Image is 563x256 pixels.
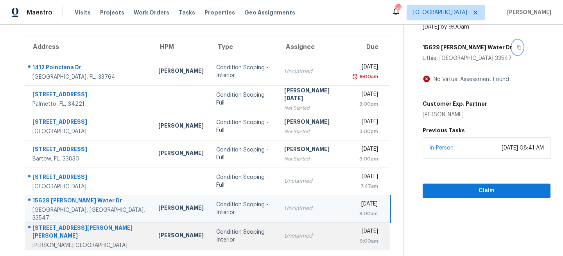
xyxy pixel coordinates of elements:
div: [DATE] [354,118,378,128]
span: Maestro [27,9,52,16]
a: In-Person [429,145,454,151]
div: Unclaimed [284,205,342,213]
div: [PERSON_NAME] [158,204,204,214]
div: 1412 Poinciana Dr [32,63,146,73]
div: [GEOGRAPHIC_DATA] [32,183,146,191]
div: [PERSON_NAME] [284,118,342,128]
div: [PERSON_NAME] [158,149,204,159]
div: Condition Scoping - Interior [216,201,272,216]
th: Address [25,36,152,58]
div: [PERSON_NAME] [158,67,204,77]
span: Properties [204,9,235,16]
div: [PERSON_NAME] [158,231,204,241]
div: 7:47am [354,182,378,190]
img: Overdue Alarm Icon [352,73,358,81]
div: Condition Scoping - Interior [216,64,272,79]
th: Due [348,36,390,58]
span: [GEOGRAPHIC_DATA] [413,9,467,16]
div: 15629 [PERSON_NAME] Water Dr [32,197,146,206]
div: Condition Scoping - Interior [216,228,272,244]
div: [STREET_ADDRESS] [32,118,146,128]
div: [DATE] 08:41 AM [502,144,544,152]
h5: Customer Exp. Partner [423,100,487,108]
div: [STREET_ADDRESS] [32,173,146,183]
span: Geo Assignments [244,9,295,16]
div: 3:00pm [354,155,378,163]
div: Not Started [284,104,342,112]
h5: Previous Tasks [423,126,550,134]
div: [STREET_ADDRESS] [32,90,146,100]
div: Not Started [284,155,342,163]
div: Unclaimed [284,232,342,240]
div: Condition Scoping - Full [216,173,272,189]
span: Projects [100,9,124,16]
button: Claim [423,184,550,198]
div: Condition Scoping - Full [216,119,272,134]
span: Work Orders [134,9,169,16]
div: [STREET_ADDRESS][PERSON_NAME][PERSON_NAME] [32,224,146,242]
div: 9:00am [358,73,378,81]
div: 3:00pm [354,100,378,108]
div: [GEOGRAPHIC_DATA] [32,128,146,135]
div: [DATE] [354,145,378,155]
div: [DATE] [354,63,378,73]
div: [PERSON_NAME] [158,122,204,132]
div: [PERSON_NAME][DATE] [284,87,342,104]
div: Condition Scoping - Full [216,146,272,162]
span: Tasks [179,10,195,15]
div: [PERSON_NAME] [423,111,487,119]
span: [PERSON_NAME] [504,9,551,16]
div: Palmetto, FL, 34221 [32,100,146,108]
div: Unclaimed [284,68,342,76]
div: [DATE] by 9:00am [423,23,469,31]
div: Condition Scoping - Full [216,91,272,107]
div: [DATE] [354,200,378,210]
div: [DATE] [354,90,378,100]
div: 9:00am [354,210,378,218]
h5: 15629 [PERSON_NAME] Water Dr [423,43,512,51]
div: Not Started [284,128,342,135]
div: [DATE] [354,173,378,182]
th: HPM [152,36,210,58]
div: [PERSON_NAME] [284,145,342,155]
img: Artifact Not Present Icon [423,75,430,83]
div: No Virtual Assessment Found [430,76,509,83]
span: Visits [75,9,91,16]
th: Type [210,36,278,58]
div: [GEOGRAPHIC_DATA], [GEOGRAPHIC_DATA], 33547 [32,206,146,222]
div: Unclaimed [284,177,342,185]
span: Claim [429,186,544,196]
div: Lithia, [GEOGRAPHIC_DATA] 33547 [423,54,550,62]
div: 3:00pm [354,128,378,135]
div: [PERSON_NAME][GEOGRAPHIC_DATA] [32,242,146,249]
div: [DATE] [354,227,378,237]
div: [GEOGRAPHIC_DATA], FL, 33764 [32,73,146,81]
div: 9:00am [354,237,378,245]
button: Copy Address [512,40,523,54]
th: Assignee [278,36,348,58]
div: Bartow, FL, 33830 [32,155,146,163]
div: 68 [395,5,401,13]
div: [STREET_ADDRESS] [32,145,146,155]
